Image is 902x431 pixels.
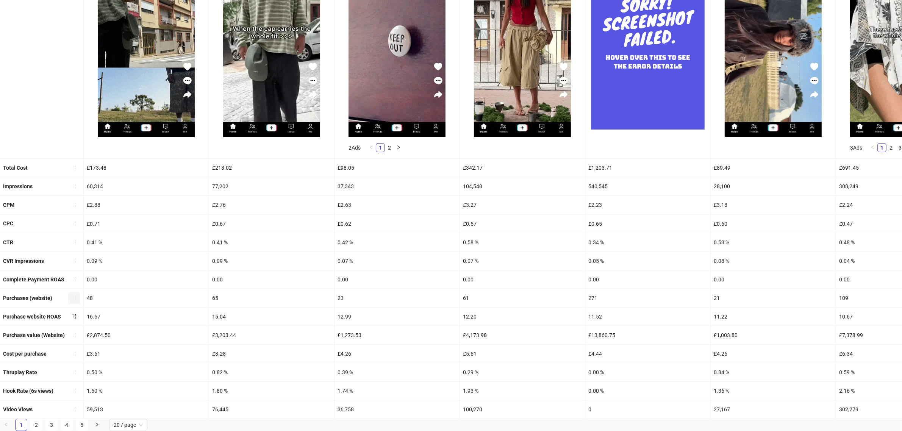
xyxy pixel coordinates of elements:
div: 0.00 [84,270,209,289]
span: sort-ascending [72,351,77,356]
li: Previous Page [868,143,877,152]
b: Total Cost [3,165,28,171]
div: Page Size [109,419,147,431]
button: right [394,143,403,152]
span: left [871,145,875,150]
b: Purchase website ROAS [3,314,61,320]
span: sort-ascending [72,407,77,412]
li: Next Page [91,419,103,431]
div: 1.50 % [84,382,209,400]
div: £173.48 [84,159,209,177]
a: 5 [76,419,88,431]
div: £1,203.71 [585,159,710,177]
span: left [4,422,8,427]
div: £213.02 [209,159,334,177]
div: 0.08 % [711,252,836,270]
div: £0.65 [585,214,710,233]
span: right [396,145,401,150]
span: sort-ascending [72,333,77,338]
span: 2 Ads [349,145,361,151]
div: 12.99 [335,308,460,326]
button: right [91,419,103,431]
div: £3.27 [460,196,585,214]
div: 0.42 % [335,233,460,251]
button: left [868,143,877,152]
div: 11.52 [585,308,710,326]
div: £4.26 [335,345,460,363]
div: £2,874.50 [84,326,209,344]
div: £0.57 [460,214,585,233]
b: CPC [3,220,13,226]
span: sort-ascending [72,295,77,300]
div: 0.00 [335,270,460,289]
div: £0.67 [209,214,334,233]
div: 0.07 % [460,252,585,270]
div: 0.58 % [460,233,585,251]
li: 1 [15,419,27,431]
b: Purchase value (Website) [3,332,65,338]
div: 100,270 [460,400,585,419]
div: 16.57 [84,308,209,326]
div: 0.50 % [84,363,209,381]
div: 0.00 [711,270,836,289]
b: CTR [3,239,13,245]
button: left [367,143,376,152]
span: sort-ascending [72,165,77,170]
li: 4 [61,419,73,431]
div: 77,202 [209,177,334,195]
a: 2 [385,144,394,152]
span: right [95,422,99,427]
li: 2 [385,143,394,152]
div: £89.49 [711,159,836,177]
div: £1,273.53 [335,326,460,344]
div: 0.39 % [335,363,460,381]
span: sort-ascending [72,276,77,282]
div: £13,860.75 [585,326,710,344]
div: 0.53 % [711,233,836,251]
a: 1 [376,144,385,152]
div: 0.82 % [209,363,334,381]
div: £3.28 [209,345,334,363]
li: 5 [76,419,88,431]
div: £4.44 [585,345,710,363]
span: sort-ascending [72,388,77,394]
span: sort-ascending [72,202,77,208]
div: 0.00 [585,270,710,289]
div: 0.00 [460,270,585,289]
div: 60,314 [84,177,209,195]
div: 0.09 % [209,252,334,270]
div: £5.61 [460,345,585,363]
div: £0.71 [84,214,209,233]
div: 11.22 [711,308,836,326]
div: £342.17 [460,159,585,177]
li: Previous Page [367,143,376,152]
b: CVR Impressions [3,258,44,264]
div: £2.63 [335,196,460,214]
div: 36,758 [335,400,460,419]
div: £3.18 [711,196,836,214]
div: 0.09 % [84,252,209,270]
div: 0.00 % [585,363,710,381]
div: 0 [585,400,710,419]
div: 0.05 % [585,252,710,270]
span: 3 Ads [850,145,862,151]
a: 2 [31,419,42,431]
li: 1 [877,143,886,152]
span: sort-ascending [72,258,77,263]
div: £0.62 [335,214,460,233]
div: 65 [209,289,334,307]
div: £1,003.80 [711,326,836,344]
div: £2.88 [84,196,209,214]
span: sort-ascending [72,239,77,245]
div: 104,540 [460,177,585,195]
div: £2.76 [209,196,334,214]
b: Thruplay Rate [3,369,37,375]
div: 27,167 [711,400,836,419]
div: £98.05 [335,159,460,177]
li: 3 [45,419,58,431]
a: 1 [16,419,27,431]
div: £0.60 [711,214,836,233]
a: 3 [46,419,57,431]
div: 0.00 [209,270,334,289]
a: 2 [887,144,895,152]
